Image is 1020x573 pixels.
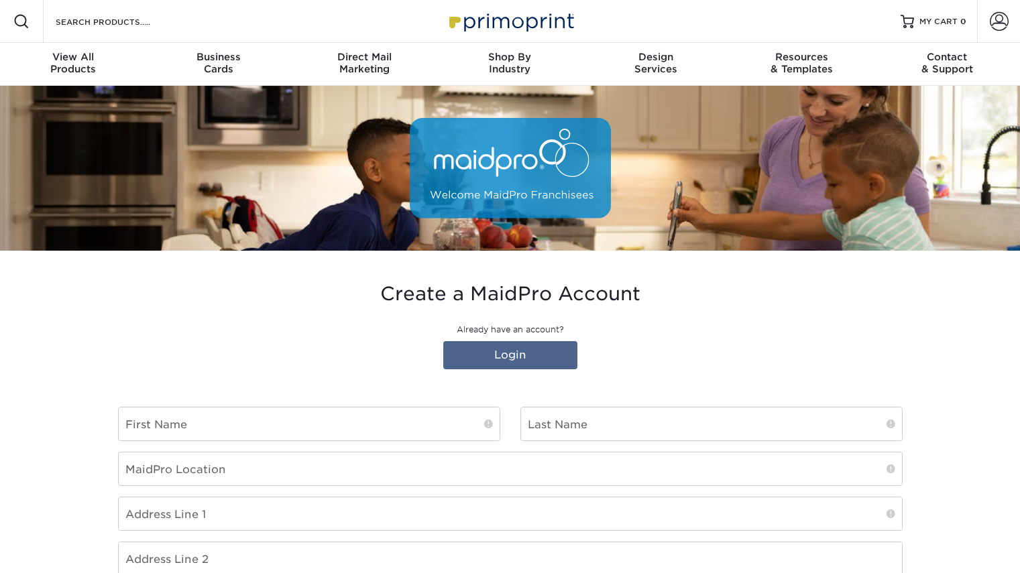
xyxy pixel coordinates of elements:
[118,283,903,306] h3: Create a MaidPro Account
[728,43,874,86] a: Resources& Templates
[146,43,291,86] a: BusinessCards
[437,51,583,75] div: Industry
[583,51,728,63] span: Design
[728,51,874,63] span: Resources
[118,324,903,336] p: Already have an account?
[54,13,185,29] input: SEARCH PRODUCTS.....
[874,51,1020,75] div: & Support
[583,43,728,86] a: DesignServices
[292,51,437,75] div: Marketing
[443,341,577,369] a: Login
[919,16,958,27] span: MY CART
[874,43,1020,86] a: Contact& Support
[146,51,291,63] span: Business
[874,51,1020,63] span: Contact
[146,51,291,75] div: Cards
[292,51,437,63] span: Direct Mail
[437,43,583,86] a: Shop ByIndustry
[437,51,583,63] span: Shop By
[410,118,611,218] img: MaidPro
[583,51,728,75] div: Services
[728,51,874,75] div: & Templates
[292,43,437,86] a: Direct MailMarketing
[443,7,577,36] img: Primoprint
[960,17,966,26] span: 0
